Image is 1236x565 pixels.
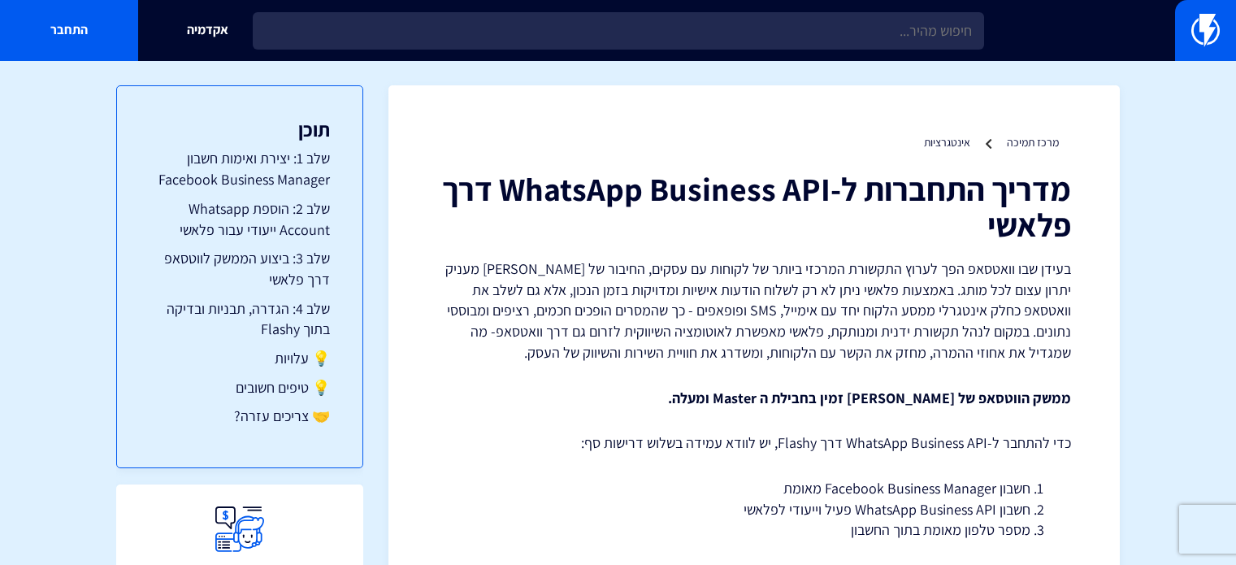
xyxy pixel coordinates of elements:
a: 🤝 צריכים עזרה? [150,406,330,427]
h3: תוכן [150,119,330,140]
a: 💡 עלויות [150,348,330,369]
li: חשבון Facebook Business Manager מאומת [478,478,1030,499]
a: שלב 1: יצירת ואימות חשבון Facebook Business Manager [150,148,330,189]
a: שלב 4: הגדרה, תבניות ובדיקה בתוך Flashy [150,298,330,340]
li: חשבון WhatsApp Business API פעיל וייעודי לפלאשי [478,499,1030,520]
input: חיפוש מהיר... [253,12,984,50]
p: בעידן שבו וואטסאפ הפך לערוץ התקשורת המרכזי ביותר של לקוחות עם עסקים, החיבור של [PERSON_NAME] מעני... [437,259,1071,363]
a: מרכז תמיכה [1007,135,1059,150]
h1: מדריך התחברות ל-WhatsApp Business API דרך פלאשי [437,171,1071,242]
a: אינטגרציות [924,135,970,150]
a: 💡 טיפים חשובים [150,377,330,398]
li: מספר טלפון מאומת בתוך החשבון [478,519,1030,541]
a: שלב 3: ביצוע הממשק לווטסאפ דרך פלאשי [150,248,330,289]
a: שלב 2: הוספת Whatsapp Account ייעודי עבור פלאשי [150,198,330,240]
p: כדי להתחבר ל-WhatsApp Business API דרך Flashy, יש לוודא עמידה בשלוש דרישות סף: [437,432,1071,454]
strong: ממשק הווטסאפ של [PERSON_NAME] זמין בחבילת ה Master ומעלה. [668,389,1071,407]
